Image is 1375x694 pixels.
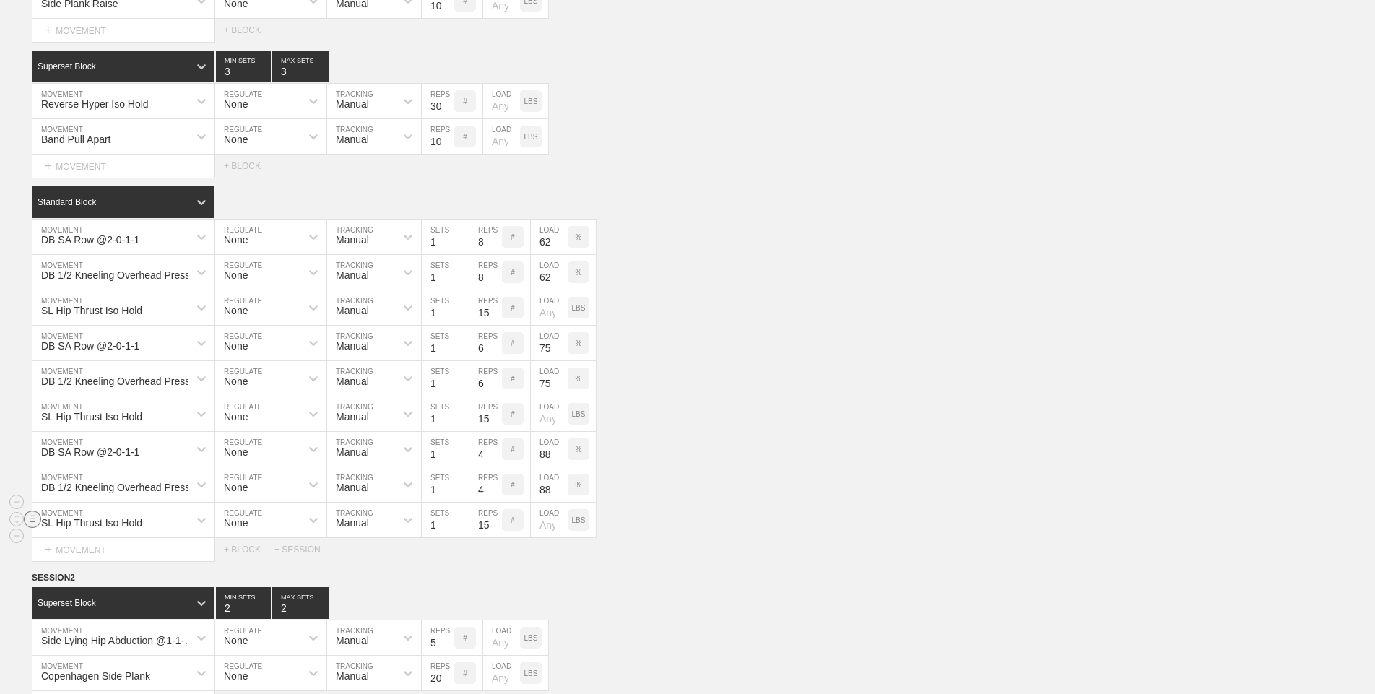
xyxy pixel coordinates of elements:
[524,634,538,642] p: LBS
[531,467,568,502] input: Any
[41,269,190,281] div: DB 1/2 Kneeling Overhead Press
[45,543,51,555] span: +
[38,197,96,207] div: Standard Block
[41,446,139,458] div: DB SA Row @2-0-1-1
[524,97,538,105] p: LBS
[511,516,515,524] p: #
[576,481,582,489] p: %
[463,669,467,677] p: #
[224,340,248,352] div: None
[32,538,215,562] div: MOVEMENT
[38,598,96,608] div: Superset Block
[531,396,568,431] input: Any
[224,517,248,529] div: None
[41,340,139,352] div: DB SA Row @2-0-1-1
[531,255,568,290] input: Any
[511,269,515,277] p: #
[224,134,248,145] div: None
[32,19,215,43] div: MOVEMENT
[45,24,51,36] span: +
[463,97,467,105] p: #
[41,98,149,110] div: Reverse Hyper Iso Hold
[224,670,248,682] div: None
[32,155,215,178] div: MOVEMENT
[224,305,248,316] div: None
[531,220,568,254] input: Any
[483,656,520,690] input: Any
[524,669,538,677] p: LBS
[511,375,515,383] p: #
[45,160,51,172] span: +
[336,411,369,422] div: Manual
[224,234,248,246] div: None
[531,432,568,467] input: Any
[41,482,190,493] div: DB 1/2 Kneeling Overhead Press
[463,634,467,642] p: #
[336,517,369,529] div: Manual
[511,481,515,489] p: #
[41,411,142,422] div: SL Hip Thrust Iso Hold
[531,503,568,537] input: Any
[224,98,248,110] div: None
[41,635,198,646] div: Side Lying Hip Abduction @1-1-1-5
[576,375,582,383] p: %
[483,84,520,118] input: Any
[272,587,329,619] input: None
[336,635,369,646] div: Manual
[511,339,515,347] p: #
[38,61,96,71] div: Superset Block
[336,446,369,458] div: Manual
[41,376,190,387] div: DB 1/2 Kneeling Overhead Press
[41,670,150,682] div: Copenhagen Side Plank
[224,376,248,387] div: None
[336,234,369,246] div: Manual
[531,326,568,360] input: Any
[224,411,248,422] div: None
[531,290,568,325] input: Any
[224,446,248,458] div: None
[576,233,582,241] p: %
[224,482,248,493] div: None
[336,670,369,682] div: Manual
[511,304,515,312] p: #
[576,269,582,277] p: %
[531,361,568,396] input: Any
[524,133,538,141] p: LBS
[224,635,248,646] div: None
[32,573,75,583] span: SESSION 2
[336,305,369,316] div: Manual
[576,446,582,454] p: %
[483,620,520,655] input: Any
[272,51,329,82] input: None
[572,304,586,312] p: LBS
[336,269,369,281] div: Manual
[224,25,274,35] div: + BLOCK
[41,517,142,529] div: SL Hip Thrust Iso Hold
[463,133,467,141] p: #
[274,545,332,555] div: + SESSION
[1303,625,1375,694] iframe: Chat Widget
[572,516,586,524] p: LBS
[511,410,515,418] p: #
[576,339,582,347] p: %
[511,446,515,454] p: #
[41,305,142,316] div: SL Hip Thrust Iso Hold
[336,134,369,145] div: Manual
[336,376,369,387] div: Manual
[41,134,111,145] div: Band Pull Apart
[336,340,369,352] div: Manual
[336,482,369,493] div: Manual
[336,98,369,110] div: Manual
[483,119,520,154] input: Any
[41,234,139,246] div: DB SA Row @2-0-1-1
[224,269,248,281] div: None
[511,233,515,241] p: #
[224,545,274,555] div: + BLOCK
[224,161,274,171] div: + BLOCK
[572,410,586,418] p: LBS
